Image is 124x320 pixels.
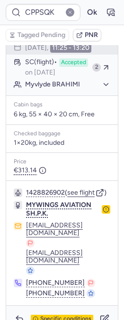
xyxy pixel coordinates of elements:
span: PNR [85,31,98,39]
button: 1428826902 [26,188,65,197]
p: 6 kg, 55 × 40 × 20 cm, Free [14,110,110,119]
span: on [DATE] [25,69,55,76]
button: [EMAIL_ADDRESS][DOMAIN_NAME] [26,249,110,264]
div: ( ) [26,188,110,197]
div: [DATE], [25,43,91,53]
span: Tagged Pending [18,31,65,39]
button: [PHONE_NUMBER] [26,279,85,287]
span: SC (flight) [25,58,57,67]
button: PNR [73,29,101,41]
span: MYWINGS AVIATION SH.P.K. [26,201,91,217]
input: PNR Reference [6,4,80,21]
button: Myvlyde BRAHIMI [25,80,110,89]
button: see flight [67,189,95,197]
div: 2 [92,63,101,72]
button: Tagged Pending [6,29,69,41]
button: SC(flight)Acceptedon [DATE]2 [6,56,118,78]
button: Ok [84,5,99,20]
span: 1×20kg, included [14,139,64,147]
div: Checked baggage [14,131,110,137]
button: [EMAIL_ADDRESS][DOMAIN_NAME] [26,222,110,237]
div: Cabin bags [14,102,110,108]
span: €313.14 [14,167,46,174]
span: Accepted [59,58,88,67]
div: Price [14,159,110,165]
button: [PHONE_NUMBER] [26,289,85,298]
time: 11:25 - 13:20 [50,43,91,53]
